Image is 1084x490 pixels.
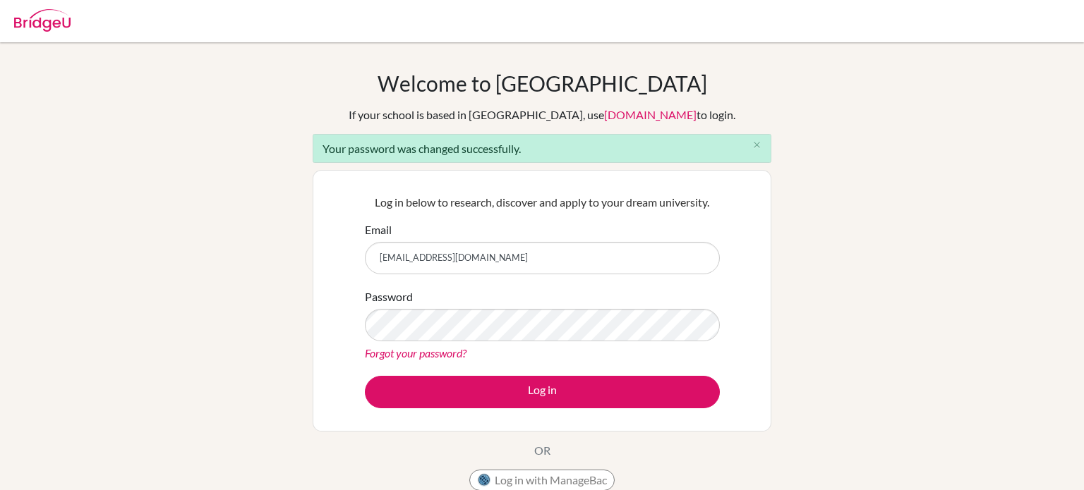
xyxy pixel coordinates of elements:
button: Close [742,135,771,156]
div: If your school is based in [GEOGRAPHIC_DATA], use to login. [349,106,735,123]
a: [DOMAIN_NAME] [604,108,697,121]
label: Email [365,221,392,238]
button: Log in [365,376,720,408]
i: close [752,140,762,150]
h1: Welcome to [GEOGRAPHIC_DATA] [378,71,707,96]
img: Bridge-U [14,9,71,32]
p: OR [534,442,550,459]
p: Log in below to research, discover and apply to your dream university. [365,194,720,211]
label: Password [365,288,413,305]
a: Forgot your password? [365,346,466,360]
div: Your password was changed successfully. [313,134,771,163]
